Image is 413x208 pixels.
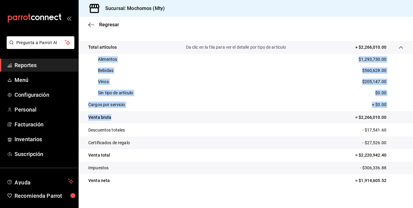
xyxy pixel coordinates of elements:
span: Inventarios [15,135,73,143]
button: open_drawer_menu [67,16,71,21]
span: Facturación [15,120,73,128]
p: = $2,266,010.00 [355,114,403,121]
span: Recomienda Parrot [15,192,73,200]
p: Da clic en la fila para ver el detalle por tipo de artículo [186,44,286,50]
span: Menú [15,76,73,84]
p: + $0.00 [372,102,403,108]
span: Pregunta a Parrot AI [16,40,65,46]
span: Reportes [15,61,73,69]
p: - $306,336.88 [360,165,403,171]
p: Impuestos [88,165,109,171]
span: Ayuda [15,178,66,185]
button: Pregunta a Parrot AI [7,36,74,49]
p: Descuentos totales [88,127,125,133]
p: - $17,541.60 [362,127,403,133]
p: Venta total [88,152,110,158]
p: Bebidas [98,67,113,74]
p: + $2,266,010.00 [355,44,386,50]
p: $205,147.00 [362,79,386,85]
span: Regresar [99,22,119,28]
span: Personal [15,106,73,114]
span: Suscripción [15,150,73,158]
span: Configuración [15,91,73,99]
p: Venta neta [88,177,110,184]
p: = $1,914,605.52 [355,177,403,184]
p: Cargos por servicio [88,102,125,108]
p: Sin tipo de artículo [98,90,133,96]
p: $1,293,730.00 [359,56,386,63]
p: Vinos [98,79,109,85]
p: $560,628.00 [362,67,386,74]
p: Certificados de regalo [88,140,130,146]
p: $0.00 [375,90,386,96]
p: Total artículos [88,44,117,50]
h3: Sucursal: Mochomos (Mty) [100,5,165,12]
a: Pregunta a Parrot AI [4,44,74,50]
p: - $27,526.00 [362,140,403,146]
button: Regresar [88,22,119,28]
p: Alimentos [98,56,117,63]
p: Venta bruta [88,114,111,121]
p: = $2,220,942.40 [355,152,403,158]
